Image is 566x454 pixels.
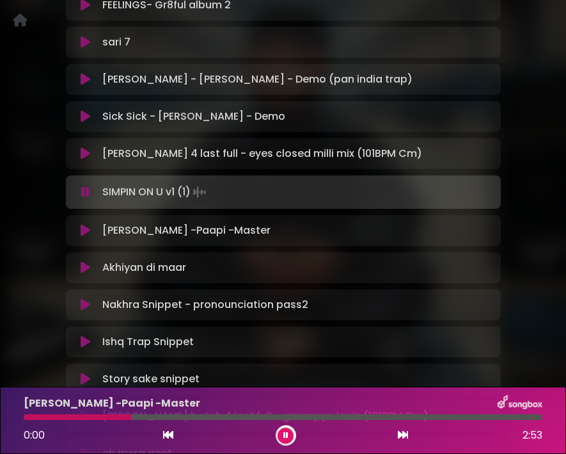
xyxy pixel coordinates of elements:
p: [PERSON_NAME] -Paapi -Master [102,223,271,238]
p: sari 7 [102,35,130,50]
span: 2:53 [523,428,542,443]
p: Akhiyan di maar [102,260,186,275]
p: Nakhra Snippet - pronounciation pass2 [102,297,308,312]
p: Sick Sick - [PERSON_NAME] - Demo [102,109,285,124]
p: [PERSON_NAME] 4 last full - eyes closed milli mix (101BPM Cm) [102,146,422,161]
p: Ishq Trap Snippet [102,334,194,350]
p: SIMPIN ON U v1 (1) [102,183,208,201]
p: [PERSON_NAME] -Paapi -Master [24,396,200,411]
span: 0:00 [24,428,45,442]
p: [PERSON_NAME] - [PERSON_NAME] - Demo (pan india trap) [102,72,413,87]
img: songbox-logo-white.png [498,395,542,412]
img: waveform4.gif [191,183,208,201]
p: Story sake snippet [102,371,200,387]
